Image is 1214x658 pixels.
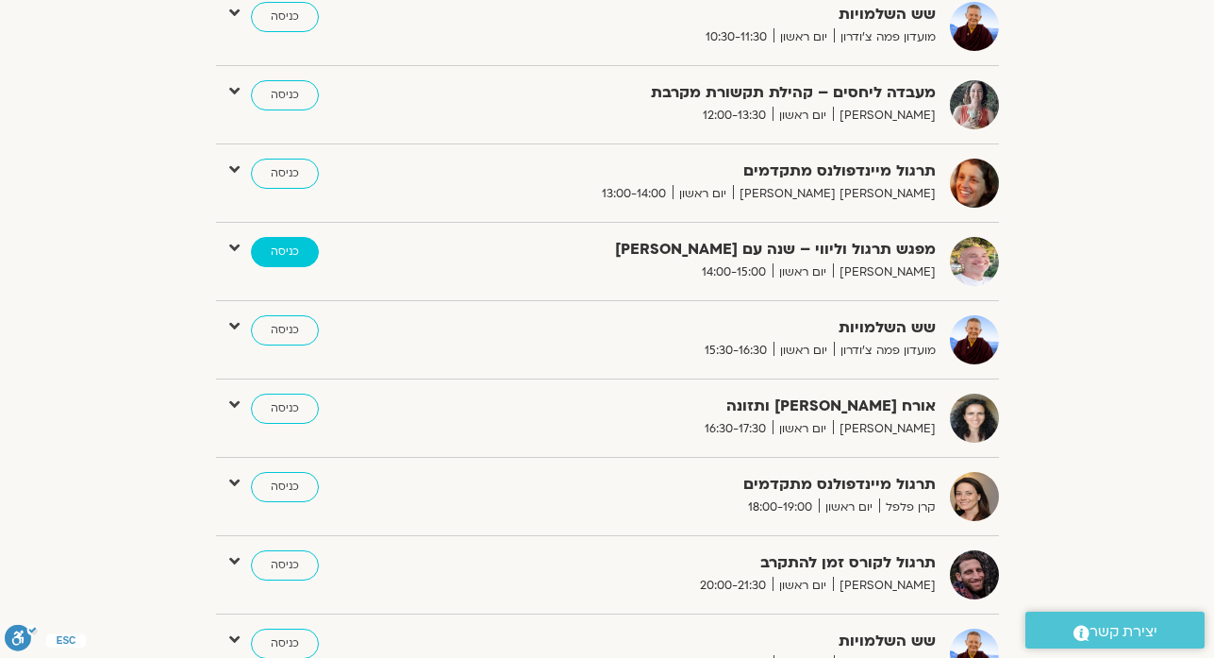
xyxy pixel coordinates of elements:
span: יום ראשון [773,419,833,439]
span: [PERSON_NAME] [833,106,936,126]
span: יום ראשון [773,576,833,596]
span: יום ראשון [819,498,879,517]
strong: שש השלמויות [474,629,936,654]
a: כניסה [251,2,319,32]
span: יום ראשון [773,341,834,361]
a: כניסה [251,472,319,502]
span: 20:00-21:30 [693,576,773,596]
a: כניסה [251,394,319,424]
span: [PERSON_NAME] [833,576,936,596]
a: יצירת קשר [1025,612,1205,649]
span: 14:00-15:00 [695,262,773,282]
strong: אורח [PERSON_NAME] ותזונה [474,394,936,419]
span: 13:00-14:00 [595,184,673,204]
span: 15:30-16:30 [698,341,773,361]
a: כניסה [251,159,319,189]
span: יום ראשון [773,27,834,47]
a: כניסה [251,315,319,346]
strong: מפגש תרגול וליווי – שנה עם [PERSON_NAME] [474,237,936,262]
a: כניסה [251,80,319,110]
span: מועדון פמה צ'ודרון [834,341,936,361]
strong: תרגול מיינדפולנס מתקדמים [474,472,936,498]
span: [PERSON_NAME] [833,419,936,439]
span: יום ראשון [773,106,833,126]
strong: שש השלמויות [474,315,936,341]
a: כניסה [251,550,319,581]
a: כניסה [251,237,319,267]
span: יום ראשון [673,184,733,204]
span: קרן פלפל [879,498,936,517]
strong: תרגול מיינדפולנס מתקדמים [474,159,936,184]
span: 16:30-17:30 [698,419,773,439]
strong: שש השלמויות [474,2,936,27]
span: [PERSON_NAME] [PERSON_NAME] [733,184,936,204]
span: יצירת קשר [1089,619,1157,645]
span: יום ראשון [773,262,833,282]
strong: תרגול לקורס זמן להתקרב [474,550,936,576]
span: 10:30-11:30 [699,27,773,47]
span: מועדון פמה צ'ודרון [834,27,936,47]
span: 12:00-13:30 [696,106,773,126]
strong: מעבדה ליחסים – קהילת תקשורת מקרבת [474,80,936,106]
span: 18:00-19:00 [741,498,819,517]
span: [PERSON_NAME] [833,262,936,282]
